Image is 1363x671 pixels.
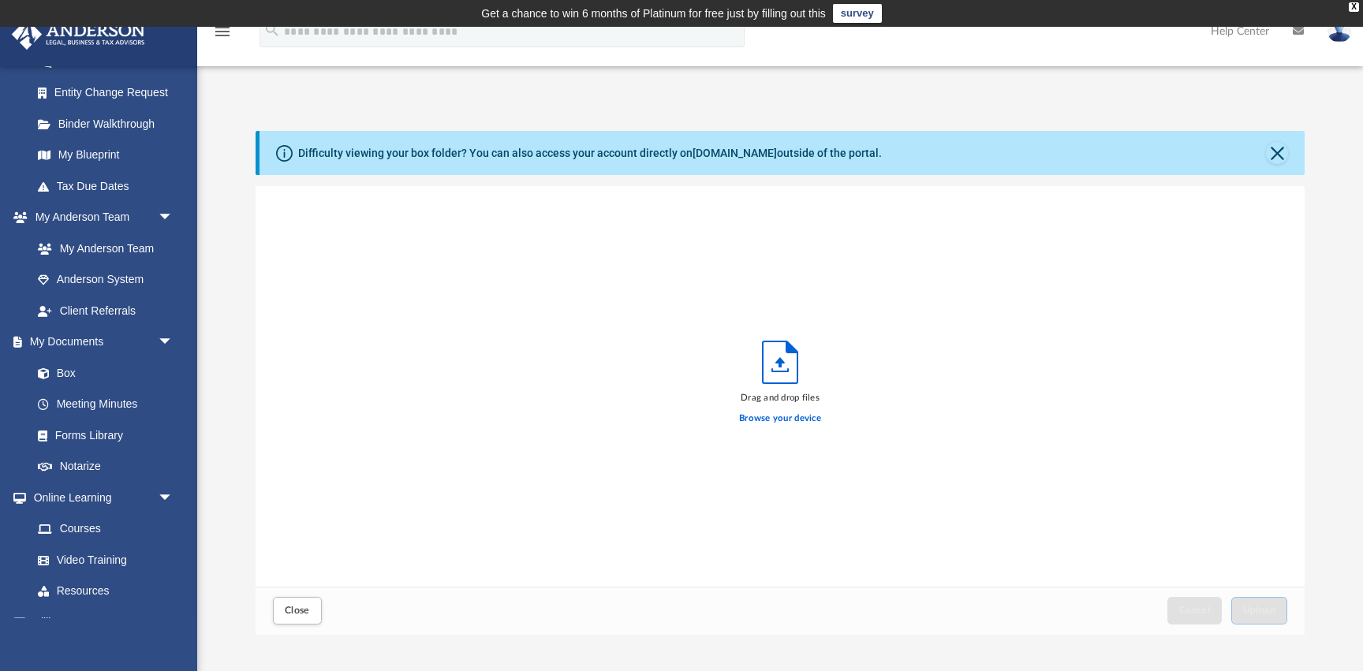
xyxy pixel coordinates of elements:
[22,389,189,420] a: Meeting Minutes
[1349,2,1359,12] div: close
[481,4,826,23] div: Get a chance to win 6 months of Platinum for free just by filling out this
[158,326,189,359] span: arrow_drop_down
[22,264,189,296] a: Anderson System
[22,419,181,451] a: Forms Library
[11,326,189,358] a: My Documentsarrow_drop_down
[833,4,882,23] a: survey
[1179,606,1211,615] span: Cancel
[22,451,189,483] a: Notarize
[11,606,197,638] a: Billingarrow_drop_down
[158,482,189,514] span: arrow_drop_down
[739,391,821,405] div: Drag and drop files
[22,233,181,264] a: My Anderson Team
[1328,20,1351,43] img: User Pic
[22,544,181,576] a: Video Training
[7,19,150,50] img: Anderson Advisors Platinum Portal
[22,295,189,326] a: Client Referrals
[22,108,197,140] a: Binder Walkthrough
[22,576,189,607] a: Resources
[1167,597,1223,624] button: Cancel
[213,30,232,41] a: menu
[158,606,189,639] span: arrow_drop_down
[22,140,189,171] a: My Blueprint
[298,145,882,162] div: Difficulty viewing your box folder? You can also access your account directly on outside of the p...
[285,606,310,615] span: Close
[1266,142,1288,164] button: Close
[263,21,281,39] i: search
[22,513,189,545] a: Courses
[22,357,181,389] a: Box
[213,22,232,41] i: menu
[256,186,1305,635] div: Upload
[11,482,189,513] a: Online Learningarrow_drop_down
[273,597,322,624] button: Close
[158,202,189,234] span: arrow_drop_down
[22,170,197,202] a: Tax Due Dates
[22,77,197,109] a: Entity Change Request
[739,412,821,426] label: Browse your device
[11,202,189,233] a: My Anderson Teamarrow_drop_down
[693,147,777,159] a: [DOMAIN_NAME]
